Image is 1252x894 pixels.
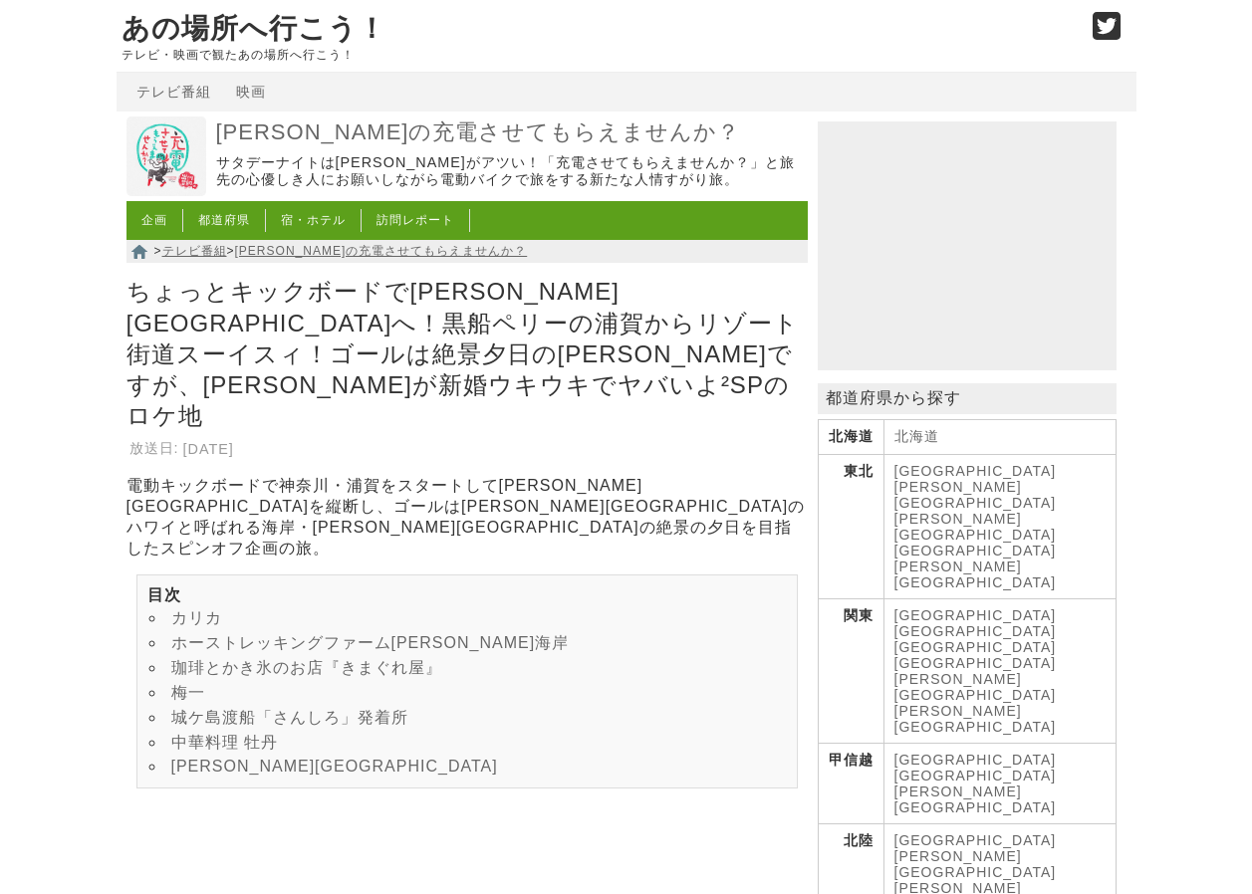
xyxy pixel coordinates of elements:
td: [DATE] [182,438,235,459]
a: [PERSON_NAME][GEOGRAPHIC_DATA] [894,511,1057,543]
a: [GEOGRAPHIC_DATA] [894,655,1057,671]
a: [PERSON_NAME][GEOGRAPHIC_DATA] [171,758,498,775]
a: 企画 [141,213,167,227]
img: 出川哲朗の充電させてもらえませんか？ [126,116,206,196]
a: 出川哲朗の充電させてもらえませんか？ [126,182,206,199]
a: [PERSON_NAME][GEOGRAPHIC_DATA] [894,479,1057,511]
a: [PERSON_NAME]の充電させてもらえませんか？ [216,118,803,147]
th: 放送日: [128,438,180,459]
p: サタデーナイトは[PERSON_NAME]がアツい！「充電させてもらえませんか？」と旅先の心優しき人にお願いしながら電動バイクで旅をする新たな人情すがり旅。 [216,154,803,189]
a: [PERSON_NAME][GEOGRAPHIC_DATA] [894,559,1057,590]
a: [PERSON_NAME][GEOGRAPHIC_DATA] [894,783,1057,815]
th: 関東 [818,599,883,744]
a: [GEOGRAPHIC_DATA] [894,832,1057,848]
a: [GEOGRAPHIC_DATA] [894,543,1057,559]
a: [PERSON_NAME] [894,703,1022,719]
p: 都道府県から探す [818,383,1117,414]
a: [PERSON_NAME][GEOGRAPHIC_DATA] [894,848,1057,880]
th: 北海道 [818,420,883,455]
a: [GEOGRAPHIC_DATA] [894,768,1057,783]
a: カリカ [171,609,222,626]
a: Twitter (@go_thesights) [1093,24,1122,41]
th: 甲信越 [818,744,883,824]
a: 宿・ホテル [281,213,346,227]
nav: > > [126,240,808,263]
a: 訪問レポート [376,213,454,227]
p: テレビ・映画で観たあの場所へ行こう！ [122,48,1072,62]
p: 電動キックボードで神奈川・浦賀をスタートして[PERSON_NAME][GEOGRAPHIC_DATA]を縦断し、ゴールは[PERSON_NAME][GEOGRAPHIC_DATA]のハワイと呼... [126,476,808,559]
h1: ちょっとキックボードで[PERSON_NAME][GEOGRAPHIC_DATA]へ！黒船ペリーの浦賀からリゾート街道スーイスィ！ゴールは絶景夕日の[PERSON_NAME]ですが、[PERSO... [126,271,808,436]
a: 中華料理 牡丹 [171,734,278,751]
a: [PERSON_NAME][GEOGRAPHIC_DATA] [894,671,1057,703]
a: [GEOGRAPHIC_DATA] [894,463,1057,479]
a: [PERSON_NAME]の充電させてもらえませんか？ [235,244,528,258]
a: 都道府県 [198,213,250,227]
a: 北海道 [894,428,939,444]
a: テレビ番組 [162,244,227,258]
a: テレビ番組 [136,84,211,100]
a: 映画 [236,84,266,100]
a: [GEOGRAPHIC_DATA] [894,639,1057,655]
a: [GEOGRAPHIC_DATA] [894,752,1057,768]
a: [GEOGRAPHIC_DATA] [894,607,1057,623]
a: 城ケ島渡船「さんしろ」発着所 [171,709,408,726]
a: [GEOGRAPHIC_DATA] [894,719,1057,735]
a: [GEOGRAPHIC_DATA] [894,623,1057,639]
iframe: Advertisement [818,121,1117,370]
a: 珈琲とかき氷のお店『きまぐれ屋』 [171,659,442,676]
a: あの場所へ行こう！ [122,13,386,44]
a: ホーストレッキングファーム[PERSON_NAME]海岸 [171,634,570,651]
th: 東北 [818,455,883,599]
a: 梅一 [171,684,205,701]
